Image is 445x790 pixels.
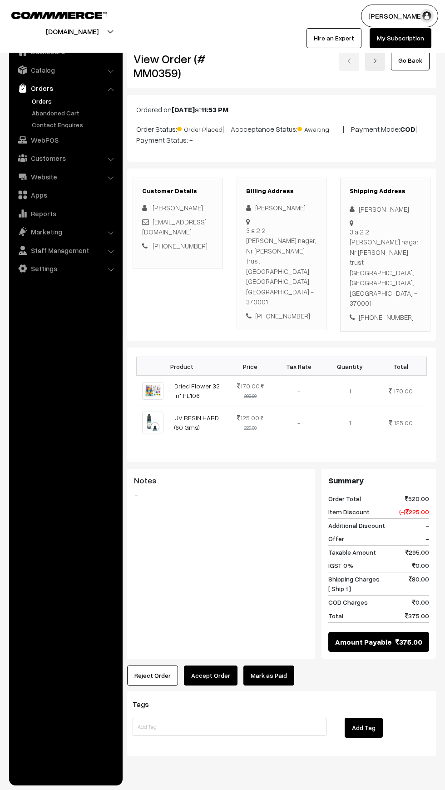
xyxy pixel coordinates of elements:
a: [PHONE_NUMBER] [153,242,208,250]
button: Reject Order [127,666,178,686]
a: WebPOS [11,132,119,148]
span: Total [328,611,343,621]
a: Settings [11,260,119,277]
span: 125.00 [394,419,413,427]
a: Reports [11,205,119,222]
button: Accept Order [184,666,237,686]
a: Staff Management [11,242,119,258]
span: 375.00 [405,611,429,621]
input: Add Tag [133,718,326,736]
b: COD [400,124,415,134]
span: 1 [349,387,351,395]
span: Amount Payable [335,636,392,647]
img: user [420,9,434,23]
h3: Summary [328,476,429,486]
span: IGST 0% [328,561,353,570]
h3: Customer Details [142,187,213,195]
span: Taxable Amount [328,547,376,557]
a: Apps [11,187,119,203]
a: My Subscription [370,28,431,48]
span: 0.00 [412,597,429,607]
b: 11:53 PM [201,105,228,114]
a: Dried Flower 32 in1 FL106 [174,382,220,399]
b: [DATE] [172,105,195,114]
span: - [425,521,429,530]
span: 375.00 [396,636,422,647]
th: Total [375,357,426,376]
a: Mark as Paid [243,666,294,686]
td: - [273,406,324,439]
a: Hire an Expert [307,28,361,48]
a: Go Back [391,50,430,70]
h3: Notes [134,476,308,486]
span: Order Total [328,494,361,503]
span: (-) 225.00 [399,507,429,517]
button: Add Tag [345,718,383,738]
img: 1700848460881-29192235.png [142,412,163,433]
span: Offer [328,534,344,543]
th: Price [227,357,273,376]
div: [PHONE_NUMBER] [350,312,421,323]
span: 170.00 [237,382,260,390]
a: Abandoned Cart [30,108,119,118]
span: 170.00 [393,387,413,395]
span: [PERSON_NAME] [153,204,203,212]
th: Product [137,357,227,376]
img: right-arrow.png [372,58,378,64]
img: COMMMERCE [11,12,107,19]
div: 3 a 2 2 [PERSON_NAME] nagar, Nr [PERSON_NAME] trust [GEOGRAPHIC_DATA], [GEOGRAPHIC_DATA], [GEOGRA... [246,225,317,307]
a: Orders [30,96,119,106]
th: Quantity [324,357,375,376]
div: [PHONE_NUMBER] [246,311,317,321]
button: [DOMAIN_NAME] [14,20,130,43]
a: Website [11,169,119,185]
span: 520.00 [405,494,429,503]
h3: Shipping Address [350,187,421,195]
a: [EMAIL_ADDRESS][DOMAIN_NAME] [142,218,207,236]
span: Awaiting [297,122,343,134]
th: Tax Rate [273,357,324,376]
h2: View Order (# MM0359) [133,52,223,80]
blockquote: - [134,490,308,501]
span: Item Discount [328,507,370,517]
span: Tags [133,700,160,709]
span: 80.00 [409,574,429,593]
button: [PERSON_NAME]… [361,5,438,27]
span: Shipping Charges [ Ship 1 ] [328,574,380,593]
p: Order Status: | Accceptance Status: | Payment Mode: | Payment Status: - [136,122,427,145]
td: - [273,376,324,406]
a: Customers [11,150,119,166]
span: 1 [349,419,351,427]
span: Additional Discount [328,521,385,530]
p: Ordered on at [136,104,427,115]
a: Marketing [11,224,119,240]
div: 3 a 2 2 [PERSON_NAME] nagar, Nr [PERSON_NAME] trust [GEOGRAPHIC_DATA], [GEOGRAPHIC_DATA], [GEOGRA... [350,227,421,308]
img: eo88hyc7.png [142,382,163,400]
span: COD Charges [328,597,368,607]
span: 295.00 [405,547,429,557]
span: 125.00 [237,414,259,422]
a: COMMMERCE [11,9,91,20]
div: [PERSON_NAME] [246,203,317,213]
a: Orders [11,80,119,96]
span: 0.00 [412,561,429,570]
a: UV RESIN HARD (60 Gms) [174,414,219,431]
a: Catalog [11,62,119,78]
h3: Billing Address [246,187,317,195]
span: - [425,534,429,543]
div: [PERSON_NAME] [350,204,421,214]
span: Order Placed [177,122,222,134]
a: Contact Enquires [30,120,119,129]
